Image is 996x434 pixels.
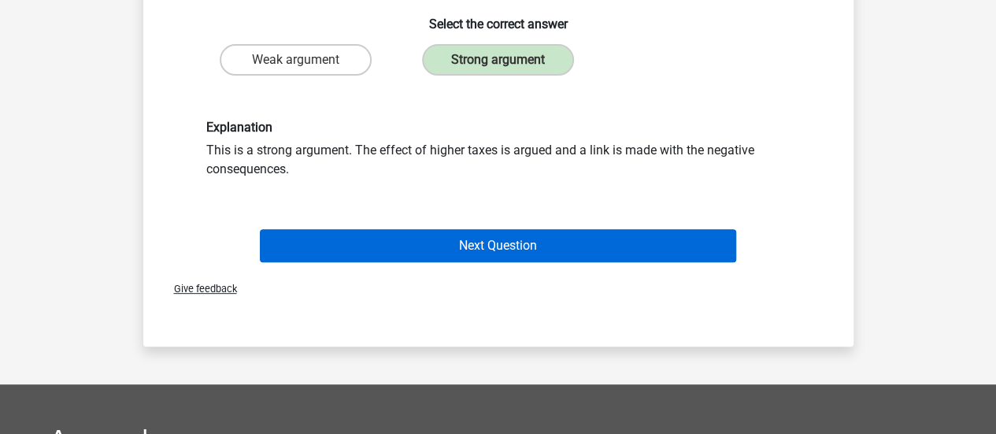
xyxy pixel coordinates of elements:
h6: Explanation [206,120,791,135]
span: Give feedback [161,283,237,295]
label: Strong argument [422,44,574,76]
label: Weak argument [220,44,372,76]
button: Next Question [260,229,736,262]
h6: Select the correct answer [168,4,828,32]
div: This is a strong argument. The effect of higher taxes is argued and a link is made with the negat... [194,120,802,179]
